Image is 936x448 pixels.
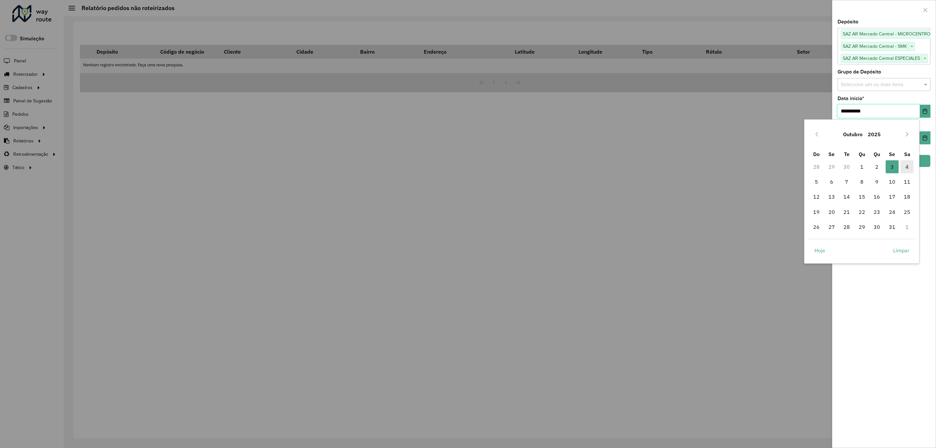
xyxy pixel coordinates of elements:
[901,205,914,218] span: 25
[809,174,824,189] td: 5
[874,151,880,157] span: Qu
[854,189,870,204] td: 15
[885,159,900,174] td: 3
[839,204,854,219] td: 21
[841,42,909,50] span: SAZ AR Mercado Central - SMK
[922,55,928,62] span: ×
[844,151,850,157] span: Te
[840,126,865,142] button: Choose Month
[804,119,919,264] div: Choose Date
[855,160,868,173] span: 1
[854,204,870,219] td: 22
[855,220,868,233] span: 29
[838,95,864,102] label: Data início
[900,204,915,219] td: 25
[854,219,870,234] td: 29
[889,151,895,157] span: Se
[809,219,824,234] td: 26
[869,204,885,219] td: 23
[825,175,838,188] span: 6
[841,30,932,38] span: SAZ AR Mercado Central - MICROCENTRO
[855,190,868,203] span: 15
[824,174,839,189] td: 6
[885,204,900,219] td: 24
[854,174,870,189] td: 8
[900,174,915,189] td: 11
[855,175,868,188] span: 8
[810,205,823,218] span: 19
[812,129,822,139] button: Previous Month
[840,220,853,233] span: 28
[920,131,930,144] button: Choose Date
[900,159,915,174] td: 4
[901,175,914,188] span: 11
[839,159,854,174] td: 30
[885,189,900,204] td: 17
[888,244,915,257] button: Limpar
[886,190,899,203] span: 17
[824,219,839,234] td: 27
[870,205,883,218] span: 23
[870,190,883,203] span: 16
[809,244,831,257] button: Hoje
[886,175,899,188] span: 10
[909,43,915,50] span: ×
[810,175,823,188] span: 5
[838,18,858,26] label: Depósito
[825,220,838,233] span: 27
[869,219,885,234] td: 30
[885,174,900,189] td: 10
[885,219,900,234] td: 31
[870,175,883,188] span: 9
[825,205,838,218] span: 20
[900,189,915,204] td: 18
[855,205,868,218] span: 22
[838,68,881,76] label: Grupo de Depósito
[839,219,854,234] td: 28
[869,174,885,189] td: 9
[859,151,865,157] span: Qu
[825,190,838,203] span: 13
[901,160,914,173] span: 4
[810,190,823,203] span: 12
[841,54,922,62] span: SAZ AR Mercado Central ESPECIALES
[870,220,883,233] span: 30
[865,126,883,142] button: Choose Year
[828,151,835,157] span: Se
[809,189,824,204] td: 12
[810,220,823,233] span: 26
[840,190,853,203] span: 14
[809,159,824,174] td: 28
[869,189,885,204] td: 16
[902,129,912,139] button: Next Month
[824,189,839,204] td: 13
[813,151,820,157] span: Do
[840,175,853,188] span: 7
[839,174,854,189] td: 7
[814,246,825,254] span: Hoje
[824,204,839,219] td: 20
[900,219,915,234] td: 1
[920,105,930,118] button: Choose Date
[886,220,899,233] span: 31
[901,190,914,203] span: 18
[809,204,824,219] td: 19
[854,159,870,174] td: 1
[886,160,899,173] span: 3
[904,151,910,157] span: Sa
[869,159,885,174] td: 2
[824,159,839,174] td: 29
[886,205,899,218] span: 24
[870,160,883,173] span: 2
[893,246,909,254] span: Limpar
[839,189,854,204] td: 14
[840,205,853,218] span: 21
